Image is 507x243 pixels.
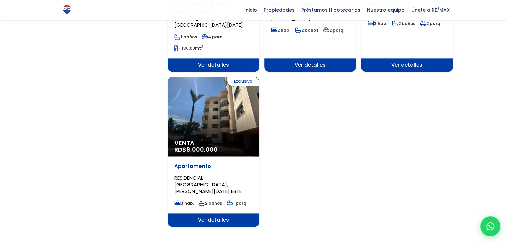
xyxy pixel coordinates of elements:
span: 2 baños [392,21,415,26]
span: Nuestro equipo [364,5,408,15]
span: Venta [174,140,253,146]
span: Ver detalles [264,58,356,72]
span: Ver detalles [361,58,453,72]
span: Inicio [241,5,260,15]
span: 3 hab. [174,200,194,206]
span: 2 baños [199,200,222,206]
p: Apartamento [174,163,253,170]
span: 8,000,000 [186,145,218,154]
span: 3 hab. [368,21,387,26]
span: RESIDENCIAL [GEOGRAPHIC_DATA], [PERSON_NAME][DATE] ESTE [174,174,242,195]
span: mt [174,45,203,51]
span: Propiedades [260,5,298,15]
img: Logo de REMAX [61,4,73,16]
span: Préstamos Hipotecarios [298,5,364,15]
span: Ver detalles [168,58,259,72]
span: 4 parq. [202,34,224,40]
span: Ver detalles [168,213,259,227]
span: Únete a RE/MAX [408,5,453,15]
span: 136.00 [182,45,195,51]
span: 2 parq. [420,21,441,26]
span: RD$ [174,145,218,154]
a: Exclusiva Venta RD$8,000,000 Apartamento RESIDENCIAL [GEOGRAPHIC_DATA], [PERSON_NAME][DATE] ESTE ... [168,77,259,227]
span: 1 parq. [227,200,247,206]
span: 2 baños [295,27,318,33]
span: 2 hab. [271,27,290,33]
span: 2 parq. [323,27,344,33]
sup: 2 [201,44,203,49]
span: Exclusiva [227,77,259,86]
span: 1 baños [174,34,197,40]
